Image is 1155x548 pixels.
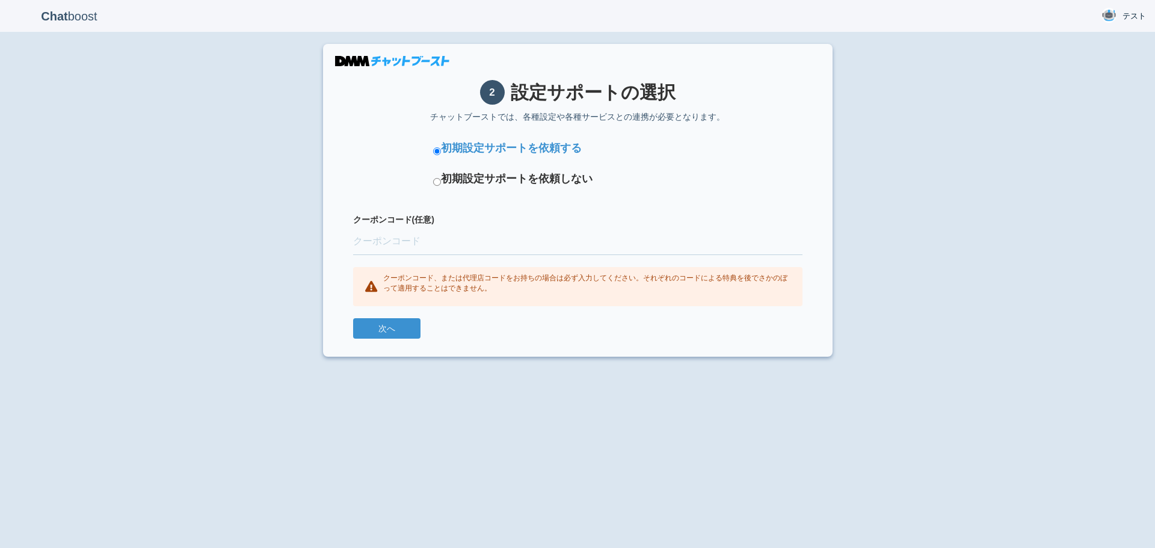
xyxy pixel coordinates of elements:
label: 初期設定サポートを依頼しない [441,171,593,187]
img: User Image [1101,8,1116,23]
p: チャットブーストでは、各種設定や各種サービスとの連携が必要となります。 [353,111,802,123]
p: クーポンコード、または代理店コードをお持ちの場合は必ず入力してください。それぞれのコードによる特典を後でさかのぼって適用することはできません。 [383,273,790,294]
img: DMMチャットブースト [335,56,449,66]
label: クーポンコード(任意) [353,214,802,226]
label: 初期設定サポートを依頼する [441,141,582,156]
p: boost [9,1,129,31]
h1: 設定サポートの選択 [353,80,802,105]
span: 2 [480,80,505,105]
input: クーポンコード [353,229,802,255]
b: Chat [41,10,67,23]
span: テスト [1123,10,1146,22]
button: 次へ [353,318,420,339]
